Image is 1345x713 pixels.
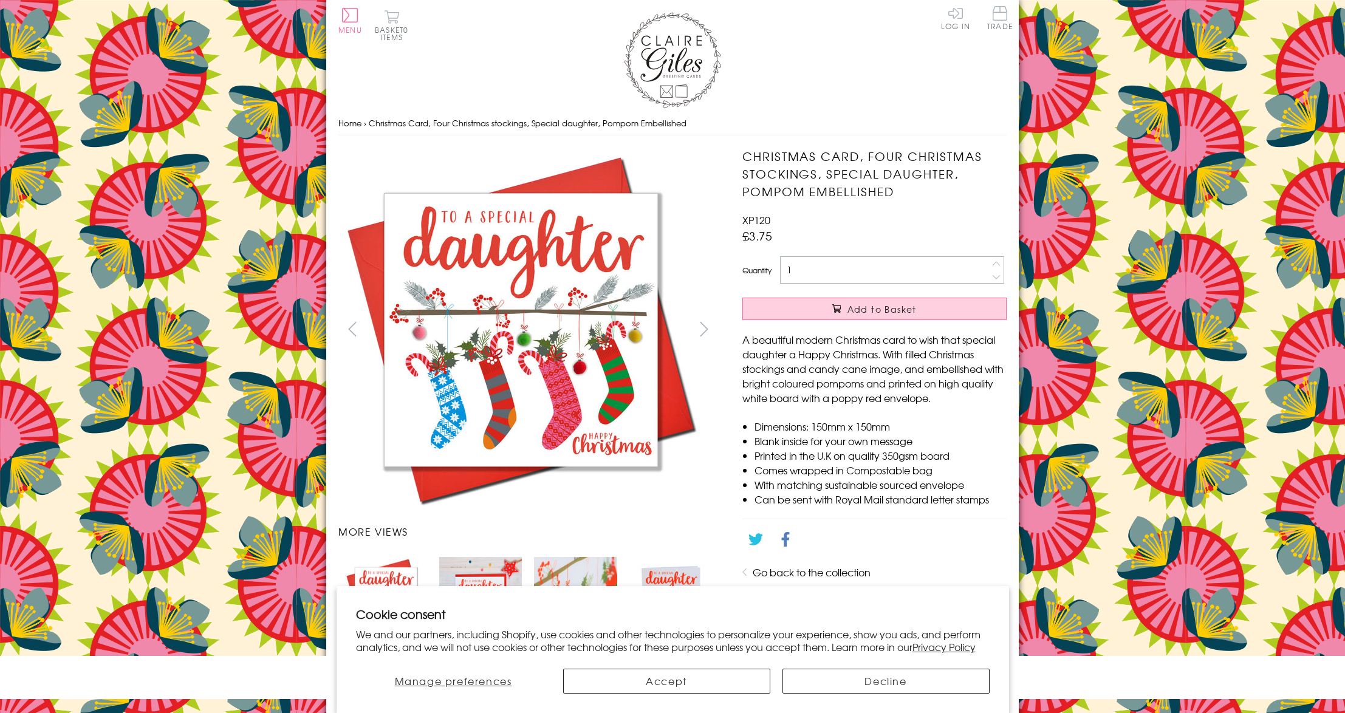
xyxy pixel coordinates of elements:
[338,148,703,512] img: Christmas Card, Four Christmas stockings, Special daughter, Pompom Embellished
[755,477,1007,492] li: With matching sustainable sourced envelope
[563,669,770,694] button: Accept
[742,332,1007,405] p: A beautiful modern Christmas card to wish that special daughter a Happy Christmas. With filled Ch...
[742,213,770,227] span: XP120
[629,557,712,638] img: Christmas Card, Four Christmas stockings, Special daughter, Pompom Embellished
[356,628,990,653] p: We and our partners, including Shopify, use cookies and other technologies to personalize your ex...
[344,557,427,640] img: Christmas Card, Four Christmas stockings, Special daughter, Pompom Embellished
[742,265,772,276] label: Quantity
[718,148,1083,512] img: Christmas Card, Four Christmas stockings, Special daughter, Pompom Embellished
[338,551,433,653] li: Carousel Page 1 (Current Slide)
[755,419,1007,434] li: Dimensions: 150mm x 150mm
[755,492,1007,507] li: Can be sent with Royal Mail standard letter stamps
[356,669,551,694] button: Manage preferences
[338,551,718,653] ul: Carousel Pagination
[987,6,1013,32] a: Trade
[742,227,772,244] span: £3.75
[534,557,617,647] img: Christmas Card, Four Christmas stockings, Special daughter, Pompom Embellished
[755,448,1007,463] li: Printed in the U.K on quality 350gsm board
[338,24,362,35] span: Menu
[742,298,1007,320] button: Add to Basket
[375,10,408,41] button: Basket0 items
[987,6,1013,30] span: Trade
[338,117,361,129] a: Home
[755,463,1007,477] li: Comes wrapped in Compostable bag
[338,524,718,539] h3: More views
[338,111,1007,136] nav: breadcrumbs
[623,551,718,653] li: Carousel Page 4
[912,640,976,654] a: Privacy Policy
[338,8,362,33] button: Menu
[782,669,990,694] button: Decline
[847,303,917,315] span: Add to Basket
[356,606,990,623] h2: Cookie consent
[369,117,686,129] span: Christmas Card, Four Christmas stockings, Special daughter, Pompom Embellished
[753,565,871,579] a: Go back to the collection
[433,551,528,653] li: Carousel Page 2
[528,551,623,653] li: Carousel Page 3
[742,148,1007,200] h1: Christmas Card, Four Christmas stockings, Special daughter, Pompom Embellished
[380,24,408,43] span: 0 items
[395,674,512,688] span: Manage preferences
[624,12,721,108] img: Claire Giles Greetings Cards
[338,315,366,343] button: prev
[364,117,366,129] span: ›
[691,315,718,343] button: next
[755,434,1007,448] li: Blank inside for your own message
[941,6,970,30] a: Log In
[439,557,522,641] img: Christmas Card, Four Christmas stockings, Special daughter, Pompom Embellished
